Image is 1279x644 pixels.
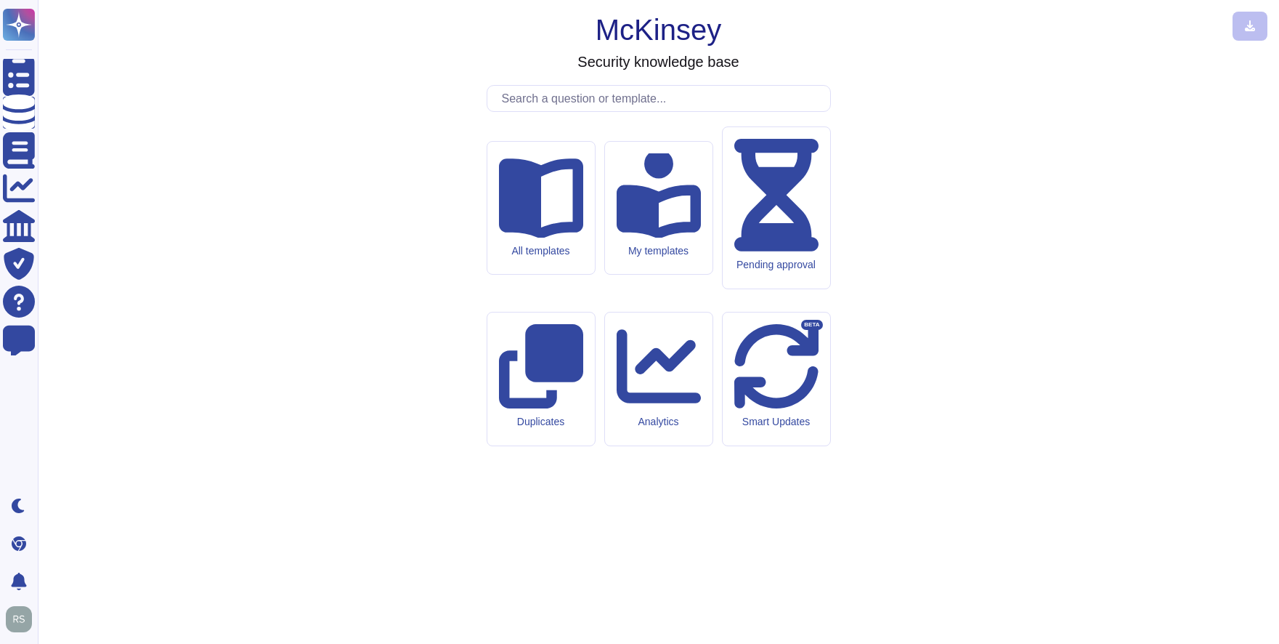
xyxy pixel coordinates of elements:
button: user [3,603,42,635]
div: BETA [801,320,822,330]
img: user [6,606,32,632]
div: My templates [617,245,701,257]
h1: McKinsey [596,12,721,47]
div: Duplicates [499,416,583,428]
h3: Security knowledge base [577,53,739,71]
div: Analytics [617,416,701,428]
div: Pending approval [734,259,819,271]
div: All templates [499,245,583,257]
div: Smart Updates [734,416,819,428]
input: Search a question or template... [495,86,830,111]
